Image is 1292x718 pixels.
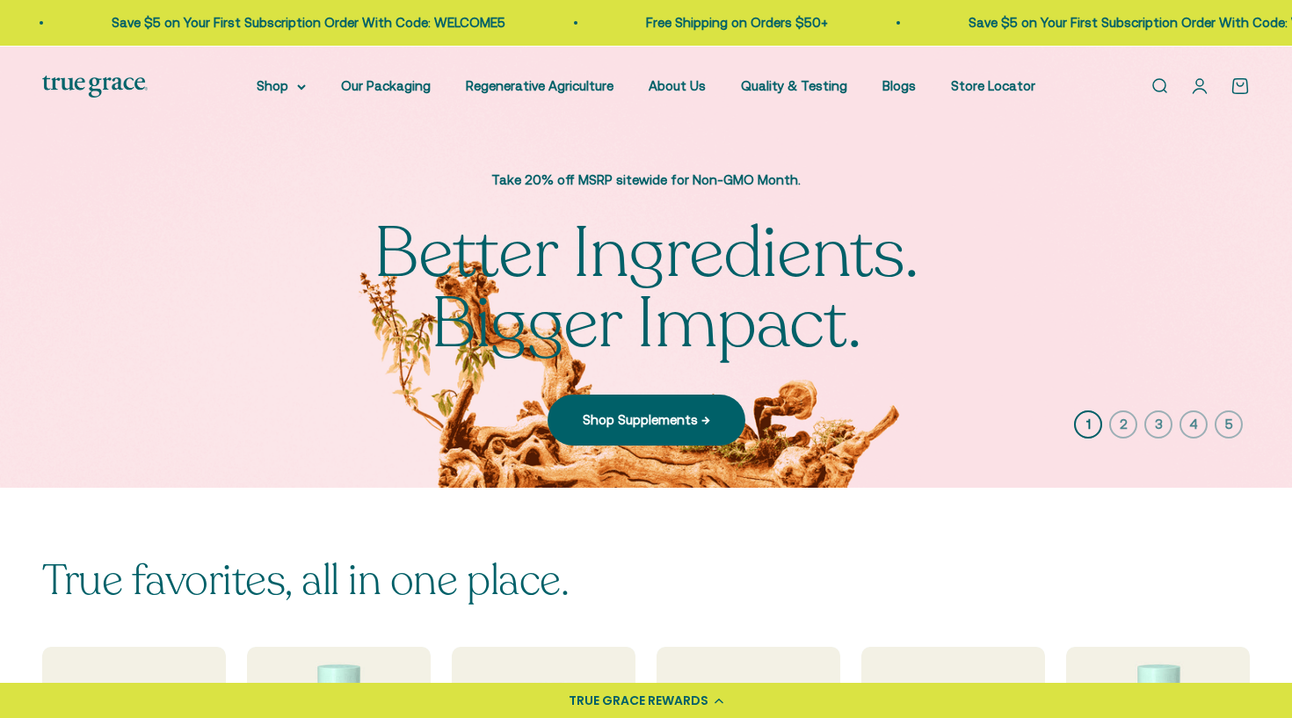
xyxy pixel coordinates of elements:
a: Our Packaging [341,78,431,93]
a: Blogs [882,78,916,93]
a: About Us [649,78,706,93]
button: 1 [1074,410,1102,439]
div: TRUE GRACE REWARDS [569,692,708,710]
a: Store Locator [951,78,1035,93]
a: Free Shipping on Orders $50+ [642,15,824,30]
a: Regenerative Agriculture [466,78,613,93]
a: Shop Supplements → [548,395,745,446]
p: Save $5 on Your First Subscription Order With Code: WELCOME5 [108,12,502,33]
split-lines: Better Ingredients. Bigger Impact. [374,206,919,372]
button: 4 [1179,410,1208,439]
a: Quality & Testing [741,78,847,93]
button: 3 [1144,410,1172,439]
button: 2 [1109,410,1137,439]
p: Take 20% off MSRP sitewide for Non-GMO Month. [356,170,936,191]
split-lines: True favorites, all in one place. [42,552,569,609]
summary: Shop [257,76,306,97]
button: 5 [1215,410,1243,439]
